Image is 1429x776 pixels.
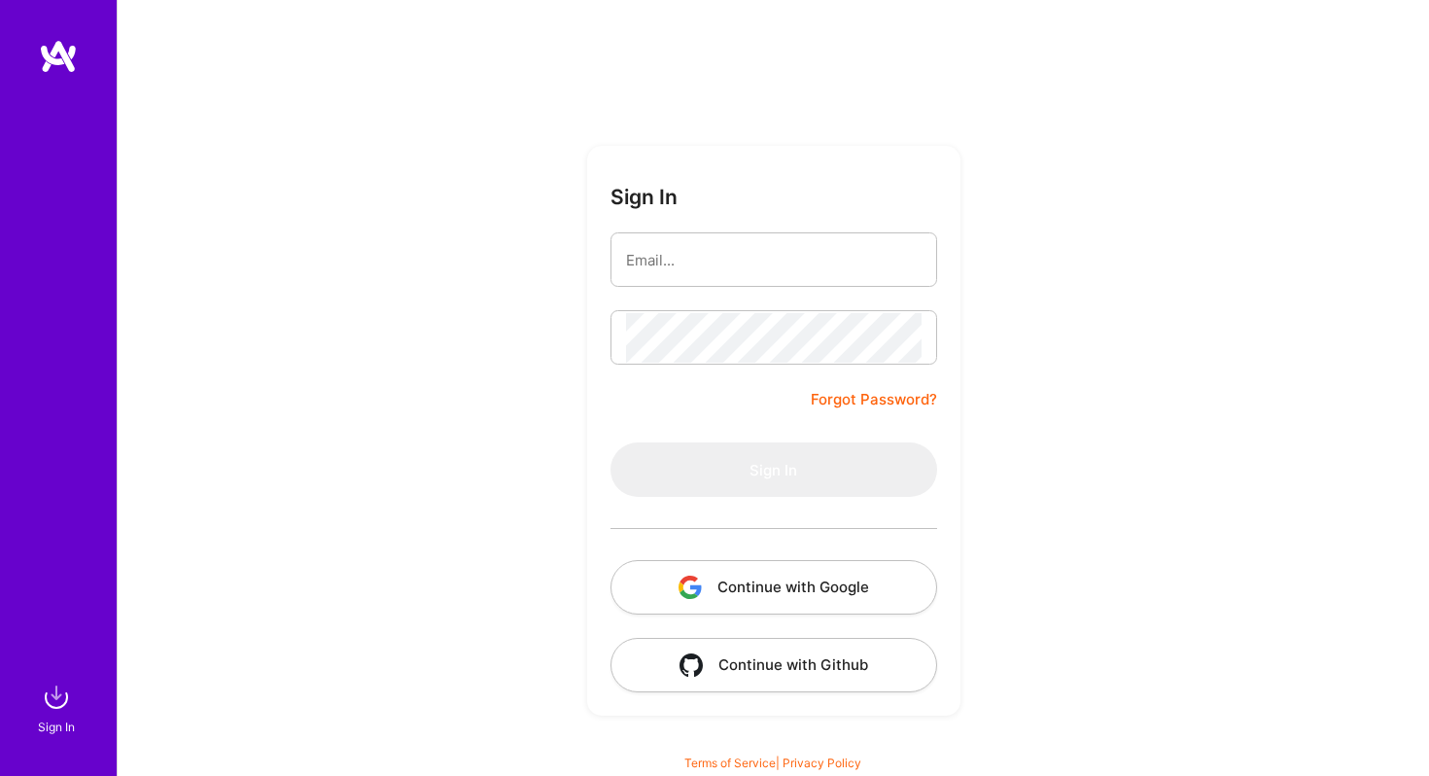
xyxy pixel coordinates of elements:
a: Terms of Service [684,756,776,770]
div: Sign In [38,717,75,737]
a: Forgot Password? [811,388,937,411]
button: Sign In [610,442,937,497]
span: | [684,756,861,770]
input: Email... [626,235,922,285]
img: logo [39,39,78,74]
button: Continue with Github [610,638,937,692]
img: sign in [37,678,76,717]
h3: Sign In [610,185,678,209]
a: Privacy Policy [783,756,861,770]
div: © 2025 ATeams Inc., All rights reserved. [117,718,1429,766]
a: sign inSign In [41,678,76,737]
img: icon [679,576,702,599]
img: icon [680,653,703,677]
button: Continue with Google [610,560,937,615]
